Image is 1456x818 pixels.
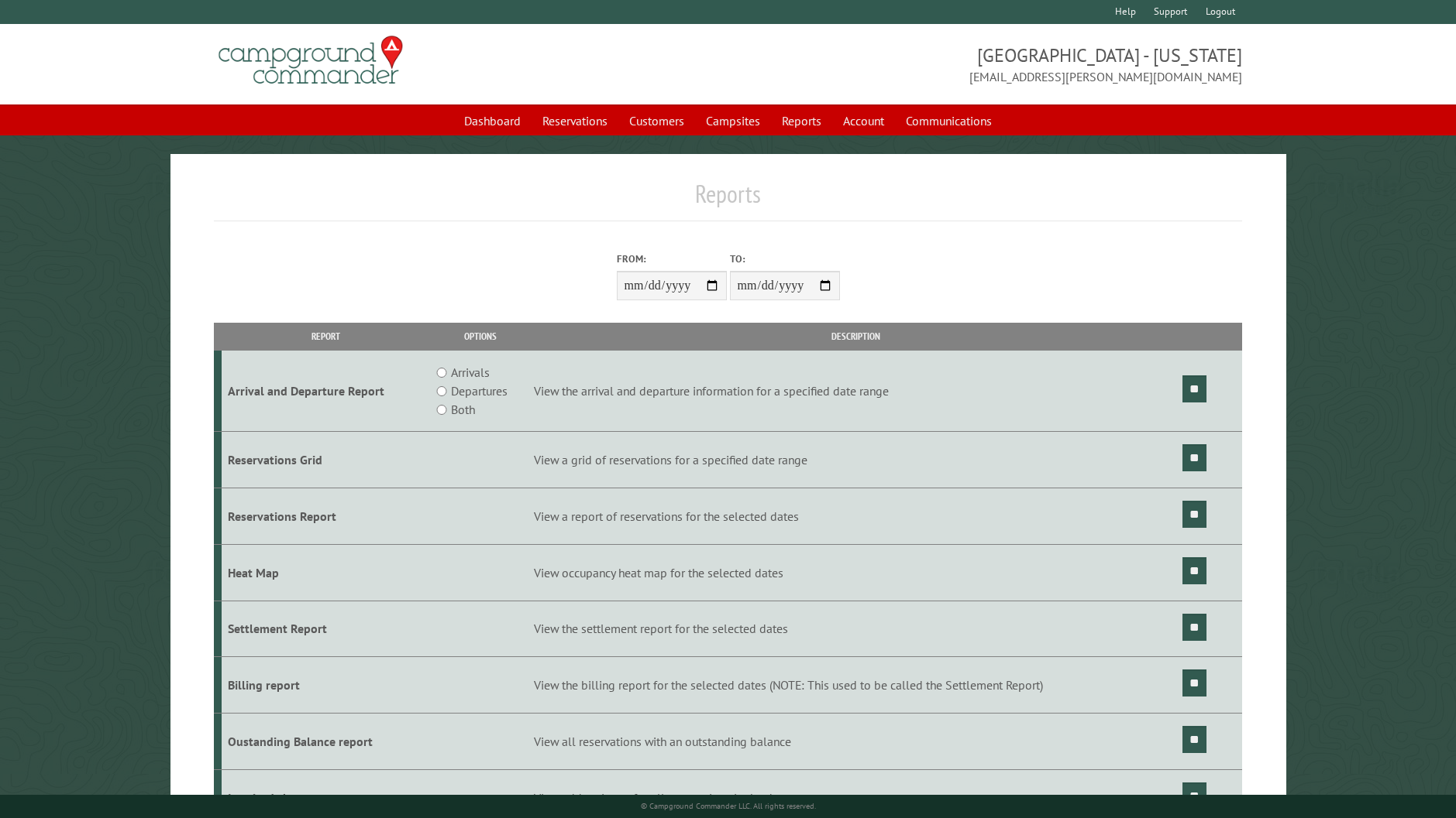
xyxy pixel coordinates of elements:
td: View a grid of reservations for a specified date range [532,432,1181,488]
small: © Campground Commander LLC. All rights reserved. [641,801,816,811]
td: View all reservations with an outstanding balance [532,714,1181,770]
td: View occupancy heat map for the selected dates [532,544,1181,601]
a: Reservations [533,106,617,135]
td: View the billing report for the selected dates (NOTE: This used to be called the Settlement Report) [532,657,1181,714]
td: View a report of reservations for the selected dates [532,488,1181,544]
a: Customers [620,106,694,135]
label: Arrivals [451,363,490,382]
th: Description [532,323,1181,350]
label: From: [617,252,727,266]
td: Heat Map [222,544,430,601]
td: View the arrival and departure information for a specified date range [532,351,1181,432]
td: Reservations Grid [222,432,430,488]
td: Arrival and Departure Report [222,351,430,432]
label: Both [451,400,475,419]
span: [GEOGRAPHIC_DATA] - [US_STATE] [EMAIL_ADDRESS][PERSON_NAME][DOMAIN_NAME] [728,43,1243,86]
label: To: [730,252,840,266]
a: Dashboard [455,106,530,135]
label: Departures [451,382,508,400]
a: Communications [897,106,1001,135]
th: Report [222,323,430,350]
a: Campsites [697,106,769,135]
td: Settlement Report [222,601,430,657]
th: Options [430,323,532,350]
h1: Reports [214,179,1242,221]
td: View the settlement report for the selected dates [532,601,1181,657]
td: Oustanding Balance report [222,714,430,770]
td: Reservations Report [222,488,430,544]
a: Reports [773,106,831,135]
a: Account [834,106,893,135]
img: Campground Commander [214,30,408,91]
td: Billing report [222,657,430,714]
